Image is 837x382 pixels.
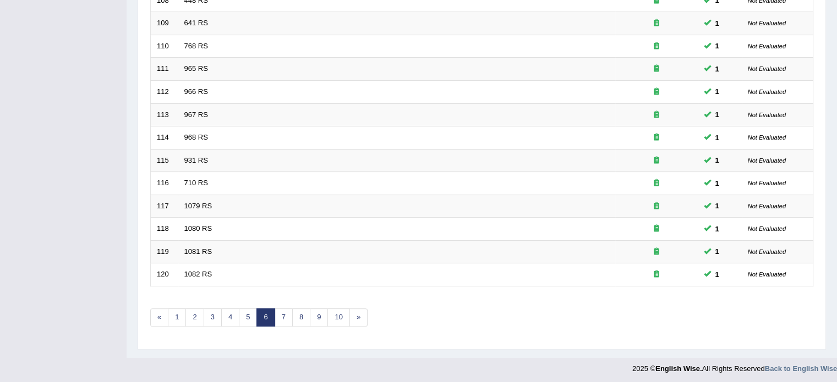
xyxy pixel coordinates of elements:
span: You can still take this question [711,63,724,75]
a: 1080 RS [184,224,212,232]
span: You can still take this question [711,269,724,280]
td: 117 [151,195,178,218]
a: « [150,308,168,326]
td: 109 [151,12,178,35]
a: 1081 RS [184,247,212,256]
strong: English Wise. [655,364,702,373]
div: Exam occurring question [621,64,692,74]
td: 120 [151,263,178,286]
td: 110 [151,35,178,58]
a: » [349,308,368,326]
a: 5 [239,308,257,326]
small: Not Evaluated [748,20,786,26]
a: 931 RS [184,156,208,164]
a: Back to English Wise [765,364,837,373]
a: 965 RS [184,64,208,73]
a: 641 RS [184,19,208,27]
span: You can still take this question [711,178,724,189]
small: Not Evaluated [748,271,786,278]
div: Exam occurring question [621,224,692,234]
div: Exam occurring question [621,247,692,257]
td: 114 [151,126,178,150]
div: Exam occurring question [621,41,692,52]
small: Not Evaluated [748,157,786,164]
a: 1079 RS [184,202,212,210]
span: You can still take this question [711,200,724,212]
small: Not Evaluated [748,65,786,72]
a: 967 RS [184,110,208,119]
td: 116 [151,172,178,195]
small: Not Evaluated [748,203,786,209]
span: You can still take this question [711,40,724,52]
small: Not Evaluated [748,248,786,255]
small: Not Evaluated [748,134,786,141]
small: Not Evaluated [748,43,786,49]
td: 113 [151,103,178,126]
div: Exam occurring question [621,87,692,97]
div: 2025 © All Rights Reserved [632,358,837,374]
a: 7 [275,308,293,326]
div: Exam occurring question [621,269,692,280]
div: Exam occurring question [621,156,692,166]
a: 1082 RS [184,270,212,278]
a: 966 RS [184,87,208,96]
td: 111 [151,58,178,81]
a: 9 [310,308,328,326]
small: Not Evaluated [748,180,786,186]
div: Exam occurring question [621,110,692,120]
span: You can still take this question [711,223,724,235]
a: 2 [185,308,204,326]
div: Exam occurring question [621,178,692,189]
span: You can still take this question [711,246,724,257]
a: 1 [168,308,186,326]
div: Exam occurring question [621,18,692,29]
td: 112 [151,80,178,103]
span: You can still take this question [711,132,724,143]
div: Exam occurring question [621,132,692,143]
span: You can still take this question [711,18,724,29]
a: 6 [256,308,275,326]
span: You can still take this question [711,109,724,120]
a: 768 RS [184,42,208,50]
a: 10 [327,308,349,326]
small: Not Evaluated [748,112,786,118]
a: 968 RS [184,133,208,141]
td: 118 [151,218,178,241]
a: 710 RS [184,179,208,187]
span: You can still take this question [711,154,724,166]
span: You can still take this question [711,86,724,97]
td: 119 [151,240,178,263]
div: Exam occurring question [621,201,692,212]
small: Not Evaluated [748,225,786,232]
small: Not Evaluated [748,88,786,95]
a: 4 [221,308,239,326]
a: 8 [292,308,310,326]
a: 3 [204,308,222,326]
td: 115 [151,149,178,172]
